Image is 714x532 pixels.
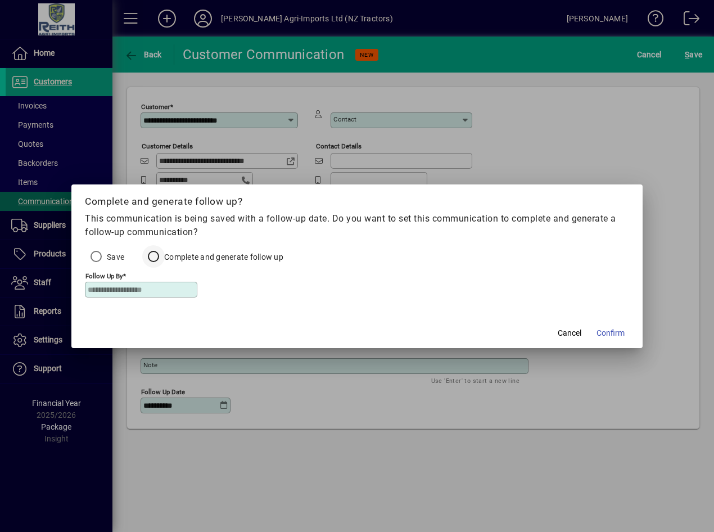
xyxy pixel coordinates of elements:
p: This communication is being saved with a follow-up date. Do you want to set this communication to... [85,212,629,239]
span: Cancel [558,327,581,339]
label: Save [105,251,124,263]
label: Complete and generate follow up [162,251,283,263]
span: Confirm [596,327,625,339]
button: Confirm [592,323,629,344]
button: Cancel [552,323,588,344]
mat-label: Follow up by [85,272,123,279]
h5: Complete and generate follow up? [85,196,629,208]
